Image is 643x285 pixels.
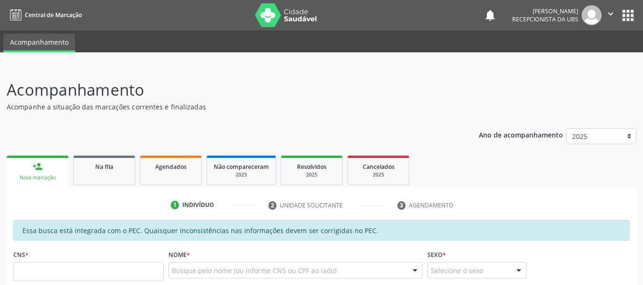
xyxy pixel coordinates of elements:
[214,171,269,178] div: 2025
[155,163,187,171] span: Agendados
[620,7,636,24] button: apps
[602,5,620,25] button: 
[7,102,447,112] p: Acompanhe a situação das marcações correntes e finalizadas
[7,78,447,102] p: Acompanhamento
[182,201,214,209] div: Indivíduo
[214,163,269,171] span: Não compareceram
[484,9,497,22] button: notifications
[582,5,602,25] img: img
[512,7,578,15] div: [PERSON_NAME]
[363,163,395,171] span: Cancelados
[297,163,326,171] span: Resolvidos
[427,247,446,262] label: Sexo
[479,128,563,140] p: Ano de acompanhamento
[288,171,336,178] div: 2025
[13,220,630,241] div: Essa busca está integrada com o PEC. Quaisquer inconsistências nas informações devem ser corrigid...
[512,15,578,23] span: Recepcionista da UBS
[3,34,75,52] a: Acompanhamento
[605,9,616,19] i: 
[355,171,402,178] div: 2025
[32,161,43,172] div: person_add
[13,174,62,181] div: Nova marcação
[171,201,179,209] div: 1
[7,7,82,23] a: Central de Marcação
[172,265,336,275] span: Busque pelo nome (ou informe CNS ou CPF ao lado)
[168,247,190,262] label: Nome
[431,265,483,275] span: Selecione o sexo
[95,163,113,171] span: Na fila
[25,11,82,19] span: Central de Marcação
